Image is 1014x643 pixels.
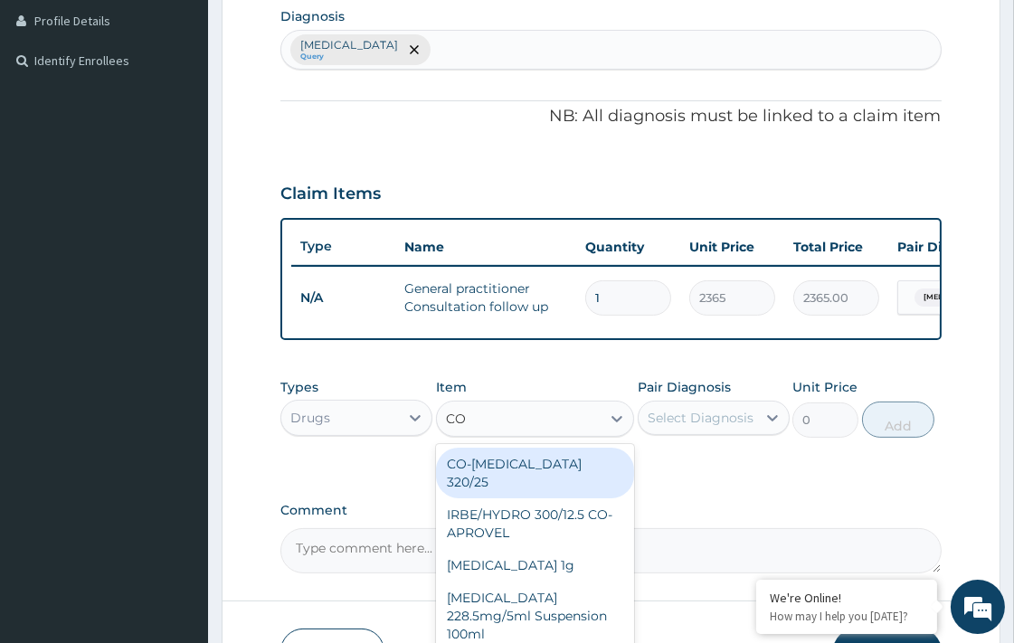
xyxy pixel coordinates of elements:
div: Drugs [290,409,330,427]
small: Query [300,52,398,61]
th: Name [395,229,576,265]
img: d_794563401_company_1708531726252_794563401 [33,90,73,136]
span: We're online! [105,201,250,383]
th: Total Price [784,229,888,265]
th: Unit Price [680,229,784,265]
div: IRBE/HYDRO 300/12.5 CO-APROVEL [436,498,634,549]
span: remove selection option [406,42,422,58]
p: [MEDICAL_DATA] [300,38,398,52]
th: Type [291,230,395,263]
div: Minimize live chat window [297,9,340,52]
p: How may I help you today? [770,609,924,624]
textarea: Type your message and hit 'Enter' [9,440,345,504]
h3: Claim Items [280,184,381,204]
label: Unit Price [792,378,858,396]
label: Comment [280,503,941,518]
div: Select Diagnosis [648,409,753,427]
span: [MEDICAL_DATA] [914,288,1000,307]
p: NB: All diagnosis must be linked to a claim item [280,105,941,128]
div: We're Online! [770,590,924,606]
div: Chat with us now [94,101,304,125]
label: Pair Diagnosis [638,378,731,396]
button: Add [862,402,934,438]
td: N/A [291,281,395,315]
label: Item [436,378,467,396]
div: CO-[MEDICAL_DATA] 320/25 [436,448,634,498]
label: Diagnosis [280,7,345,25]
label: Types [280,380,318,395]
th: Quantity [576,229,680,265]
div: [MEDICAL_DATA] 1g [436,549,634,582]
td: General practitioner Consultation follow up [395,270,576,325]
